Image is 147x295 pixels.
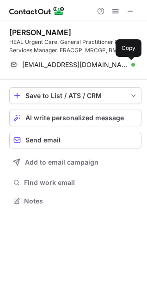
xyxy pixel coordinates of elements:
[9,195,141,208] button: Notes
[25,159,98,166] span: Add to email campaign
[24,197,138,205] span: Notes
[9,87,141,104] button: save-profile-one-click
[9,28,71,37] div: [PERSON_NAME]
[25,92,125,99] div: Save to List / ATS / CRM
[9,176,141,189] button: Find work email
[9,154,141,171] button: Add to email campaign
[9,6,65,17] img: ContactOut v5.3.10
[9,132,141,148] button: Send email
[25,114,124,122] span: AI write personalized message
[9,38,141,55] div: HEAL Urgent Care. General Practitioner & Clinical Services Manager. FRACGP, MRCGP, BMBS, DCH, DRCOG
[22,61,128,69] span: [EMAIL_ADDRESS][DOMAIN_NAME]
[9,110,141,126] button: AI write personalized message
[25,136,61,144] span: Send email
[24,178,138,187] span: Find work email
